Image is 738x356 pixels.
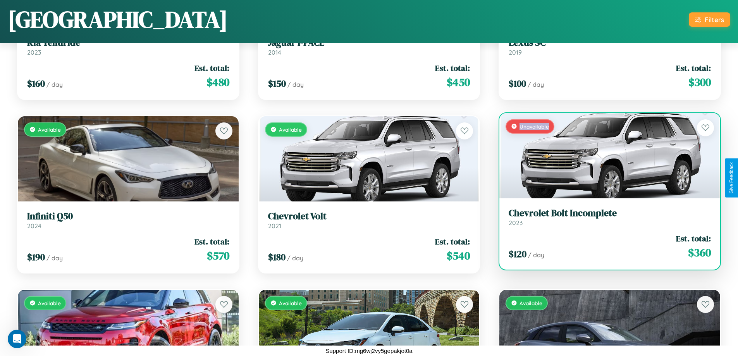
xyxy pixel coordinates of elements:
span: $ 480 [206,74,229,90]
span: 2024 [27,222,41,230]
span: $ 160 [27,77,45,90]
span: Available [520,300,542,306]
span: $ 190 [27,251,45,263]
span: / day [46,254,63,262]
h3: Chevrolet Bolt Incomplete [509,208,711,219]
h3: Kia Telluride [27,37,229,48]
span: Available [38,300,61,306]
span: 2023 [509,219,523,227]
span: 2021 [268,222,281,230]
span: / day [287,254,303,262]
span: Est. total: [194,236,229,247]
span: $ 450 [447,74,470,90]
span: Unavailable [520,123,549,130]
span: 2014 [268,48,281,56]
iframe: Intercom live chat [8,330,26,348]
a: Chevrolet Bolt Incomplete2023 [509,208,711,227]
a: Kia Telluride2023 [27,37,229,56]
span: Est. total: [194,62,229,74]
a: Jaguar I-PACE2014 [268,37,470,56]
a: Lexus SC2019 [509,37,711,56]
span: $ 570 [207,248,229,263]
span: Est. total: [676,62,711,74]
span: 2023 [27,48,41,56]
h3: Lexus SC [509,37,711,48]
span: Available [38,126,61,133]
span: $ 540 [447,248,470,263]
span: Est. total: [435,62,470,74]
h3: Chevrolet Volt [268,211,470,222]
span: / day [528,251,544,259]
span: Est. total: [676,233,711,244]
h3: Jaguar I-PACE [268,37,470,48]
span: / day [287,81,304,88]
span: / day [46,81,63,88]
span: $ 120 [509,248,526,260]
span: Available [279,300,302,306]
span: $ 360 [688,245,711,260]
span: Available [279,126,302,133]
span: Est. total: [435,236,470,247]
h1: [GEOGRAPHIC_DATA] [8,3,228,35]
div: Give Feedback [729,162,734,194]
a: Infiniti Q502024 [27,211,229,230]
a: Chevrolet Volt2021 [268,211,470,230]
span: $ 150 [268,77,286,90]
span: 2019 [509,48,522,56]
div: Filters [705,15,724,24]
h3: Infiniti Q50 [27,211,229,222]
span: $ 100 [509,77,526,90]
span: $ 300 [688,74,711,90]
span: / day [528,81,544,88]
p: Support ID: mg6wj2vy5gepakjot0a [325,346,412,356]
span: $ 180 [268,251,286,263]
button: Filters [689,12,730,27]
